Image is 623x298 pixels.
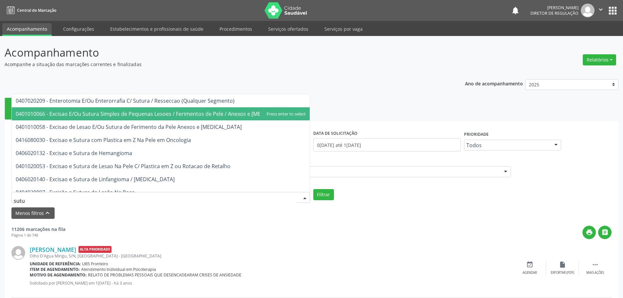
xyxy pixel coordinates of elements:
[5,61,434,68] p: Acompanhe a situação das marcações correntes e finalizadas
[595,4,607,17] button: 
[14,194,297,207] input: Selecionar procedimento
[607,5,618,16] button: apps
[11,226,65,232] strong: 11206 marcações na fila
[551,271,574,275] div: Exportar (PDF)
[5,44,434,61] p: Acompanhamento
[598,226,612,239] button: 
[582,226,596,239] button: print
[30,272,87,278] b: Motivo de agendamento:
[5,5,56,16] a: Central de Marcação
[59,23,99,35] a: Configurações
[88,272,241,278] span: RELATO DE PROBLEMAS PESSOAIS QUE DESENCADEARAM CRISES DE ANSIEDADE
[313,189,334,200] button: Filtrar
[530,5,579,10] div: [PERSON_NAME]
[16,163,231,170] span: 0401020053 - Excisao e Sutura de Lesao Na Pele C/ Plastica em Z ou Rotacao de Retalho
[78,246,112,253] span: Alta Prioridade
[30,280,513,286] p: Solicitado por [PERSON_NAME] em 1[DATE] - há 3 anos
[601,229,609,236] i: 
[16,176,175,183] span: 0406020140 - Excisao e Sutura de Linfangioma / [MEDICAL_DATA]
[16,189,135,196] span: 0404020097 - Excisão e Sutura de Lesão Na Boca
[215,23,257,35] a: Procedimentos
[559,261,566,268] i: insert_drive_file
[30,261,81,267] b: Unidade de referência:
[581,4,595,17] img: img
[523,271,537,275] div: Agendar
[16,136,191,144] span: 0416080030 - Excisao e Sutura com Plastica em Z Na Pele em Oncologia
[320,23,367,35] a: Serviços por vaga
[586,271,604,275] div: Mais ações
[11,207,55,219] button: Menos filtroskeyboard_arrow_up
[82,261,108,267] span: UBS Fronteiro
[592,261,599,268] i: 
[9,111,42,115] div: Nova marcação
[106,23,208,35] a: Estabelecimentos e profissionais de saúde
[16,123,242,131] span: 0401010058 - Excisao de Lesao E/Ou Sutura de Ferimento da Pele Anexos e [MEDICAL_DATA]
[583,54,616,65] button: Relatórios
[313,128,357,138] label: DATA DE SOLICITAÇÃO
[264,23,313,35] a: Serviços ofertados
[465,79,523,87] p: Ano de acompanhamento
[11,246,25,260] img: img
[16,149,132,157] span: 0406020132 - Excisao e Sutura de Hemangioma
[11,233,65,238] div: Página 1 de 748
[30,246,76,253] a: [PERSON_NAME]
[30,253,513,259] div: Olho D'Agua Mingu, S/N, [GEOGRAPHIC_DATA] - [GEOGRAPHIC_DATA]
[586,229,593,236] i: print
[313,138,461,151] input: Selecione um intervalo
[530,10,579,16] span: Diretor de regulação
[2,23,52,36] a: Acompanhamento
[44,209,51,217] i: keyboard_arrow_up
[30,267,80,272] b: Item de agendamento:
[81,267,156,272] span: Atendimento Individual em Psicoterapia
[17,8,56,13] span: Central de Marcação
[526,261,533,268] i: event_available
[511,6,520,15] button: notifications
[16,97,234,104] span: 0407020209 - Enterotomia E/Ou Enterorrafia C/ Sutura / Resseccao (Qualquer Segmento)
[466,142,548,149] span: Todos
[464,130,489,140] label: Prioridade
[597,6,604,13] i: 
[16,110,292,117] span: 0401010066 - Excisao E/Ou Sutura Simples de Pequenas Lesoes / Ferimentos de Pele / Anexos e [MEDI...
